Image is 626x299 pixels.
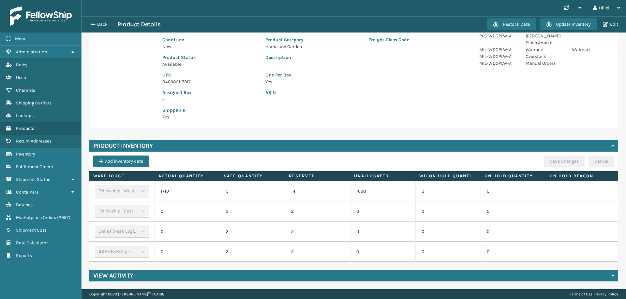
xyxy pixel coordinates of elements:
[93,156,149,167] button: Add inventory data
[162,96,258,103] p: -
[481,242,546,262] td: 0
[540,19,597,30] button: Update Inventory
[265,54,464,61] p: Description
[16,75,27,80] span: Users
[572,46,610,53] p: Walmart
[570,289,618,299] div: |
[162,89,258,96] p: Assigned Box
[526,46,564,53] p: Walmart
[220,242,285,262] td: 3
[289,173,346,179] label: Reserved
[16,164,53,170] span: Fulfillment Orders
[162,54,258,61] p: Product Status
[155,181,220,201] td: 1710
[16,253,32,258] span: Reports
[16,88,35,93] span: Channels
[16,62,27,68] span: Roles
[117,20,161,28] h3: Product Details
[15,36,26,42] span: Menu
[265,36,361,43] p: Product Category
[93,142,153,150] h4: Product Inventory
[589,156,614,167] button: Cancel
[415,242,481,262] td: 0
[158,173,216,179] label: Actual Quantity
[487,19,536,30] button: Restock Date
[155,222,220,242] td: 0
[484,173,542,179] label: On Hold Quantity
[265,72,464,78] p: One Per Box
[16,202,33,208] span: Batches
[162,72,258,78] p: UPC
[593,292,618,296] a: Privacy Policy
[291,249,344,255] p: 2
[291,208,344,215] p: 2
[481,222,546,242] td: 0
[162,114,258,120] p: Yes
[162,61,258,68] p: Available
[291,188,344,195] p: 14
[162,107,258,114] p: Shippable
[601,21,620,27] button: Edit
[265,78,464,85] p: Yes
[16,151,35,157] span: Inventory
[479,60,518,67] p: MIL-WDGPLW-A
[220,201,285,222] td: 3
[16,240,48,246] span: Rate Calculator
[526,60,564,67] p: Manual Orders
[155,201,220,222] td: 0
[479,46,518,53] p: MIL-WDGPLW-A
[354,173,411,179] label: Unallocated
[16,126,34,131] span: Products
[265,43,361,50] p: Home and Garden
[220,222,285,242] td: 3
[350,242,415,262] td: 0
[544,156,585,167] button: Save Changes
[479,53,518,60] p: MIL-WDGPLW-A
[265,89,464,96] p: ASIN
[16,215,56,220] span: Marketplace Orders
[89,289,164,299] p: Copyright 2023 [PERSON_NAME]™ v 1.0.188
[16,100,52,106] span: Shipping Carriers
[220,181,285,201] td: 5
[415,181,481,201] td: 0
[87,21,117,27] button: Back
[291,228,344,235] p: 2
[16,49,47,55] span: Administration
[57,215,70,220] span: ( 2957 )
[162,78,258,85] p: 840985117917
[526,53,564,60] p: Overstock
[479,33,518,39] p: PLS-WDGPLW-A
[419,173,476,179] label: WH On hold quantity
[93,173,150,179] label: Warehouse
[16,138,52,144] span: Return Addresses
[368,36,464,43] p: Freight Class Code
[526,33,564,46] p: [PERSON_NAME] Plush Amazn
[415,222,481,242] td: 0
[481,181,546,201] td: 0
[16,113,34,118] span: Lookups
[481,201,546,222] td: 0
[570,292,592,296] a: Terms of Use
[224,173,281,179] label: Safe Quantity
[350,222,415,242] td: 0
[16,189,38,195] span: Containers
[10,7,72,26] img: logo
[162,36,258,43] p: Condition
[350,181,415,201] td: 1698
[93,272,133,279] h4: View Activity
[16,227,46,233] span: Shipment Cost
[155,242,220,262] td: 0
[350,201,415,222] td: 0
[550,173,607,179] label: On Hold Reason
[415,201,481,222] td: 0
[162,43,258,50] p: New
[16,177,50,182] span: Shipment Status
